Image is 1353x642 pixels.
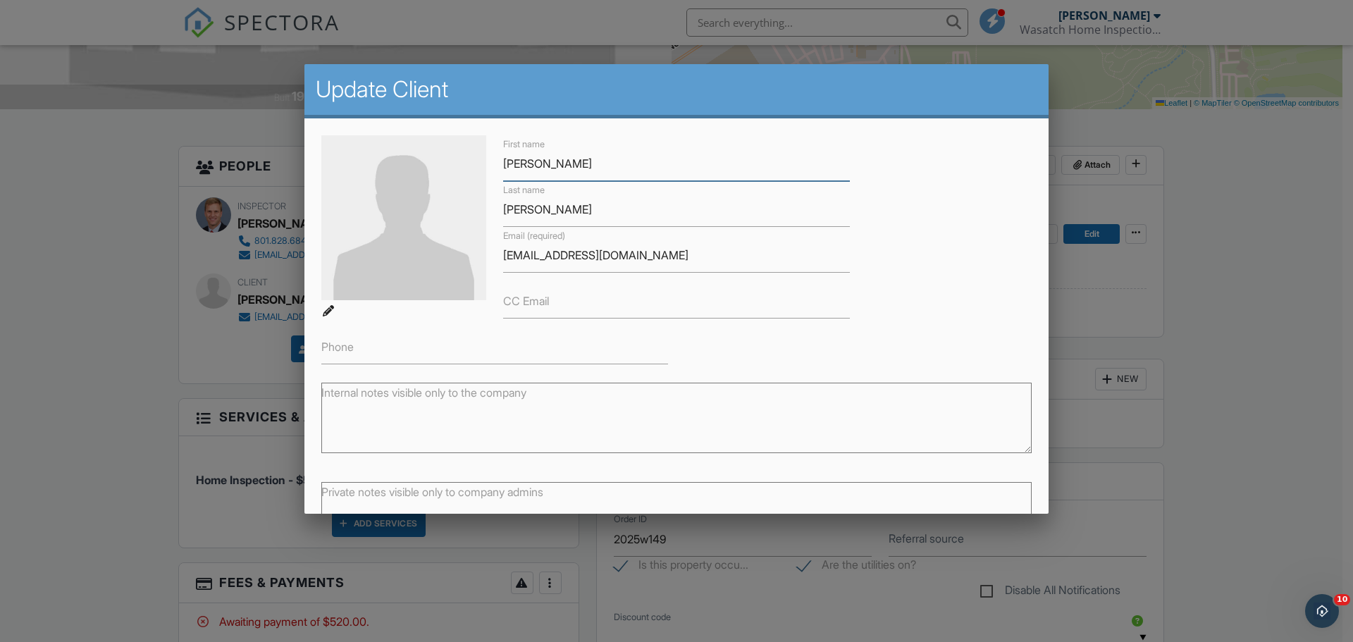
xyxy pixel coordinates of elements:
span: 10 [1334,594,1350,605]
label: CC Email [503,293,549,309]
label: Phone [321,339,354,354]
label: Email (required) [503,230,565,242]
label: Private notes visible only to company admins [321,484,543,500]
img: default-user-f0147aede5fd5fa78ca7ade42f37bd4542148d508eef1c3d3ea960f66861d68b.jpg [321,135,486,300]
label: Internal notes visible only to the company [321,385,526,400]
label: First name [503,138,545,151]
label: Last name [503,184,545,197]
h2: Update Client [316,75,1037,104]
iframe: Intercom live chat [1305,594,1339,628]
